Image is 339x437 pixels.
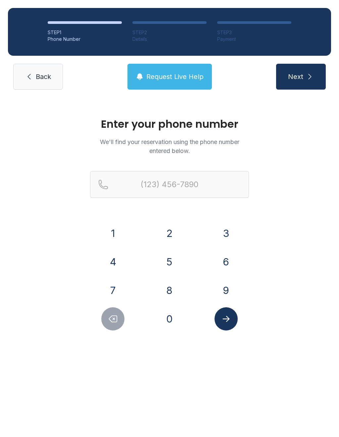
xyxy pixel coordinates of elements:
[158,250,181,273] button: 5
[132,29,207,36] div: STEP 2
[48,36,122,42] div: Phone Number
[90,137,249,155] p: We'll find your reservation using the phone number entered below.
[158,307,181,330] button: 0
[36,72,51,81] span: Back
[146,72,204,81] span: Request Live Help
[215,222,238,245] button: 3
[90,171,249,198] input: Reservation phone number
[215,307,238,330] button: Submit lookup form
[215,250,238,273] button: 6
[215,279,238,302] button: 9
[132,36,207,42] div: Details
[217,29,291,36] div: STEP 3
[158,279,181,302] button: 8
[101,250,124,273] button: 4
[101,307,124,330] button: Delete number
[48,29,122,36] div: STEP 1
[217,36,291,42] div: Payment
[90,119,249,129] h1: Enter your phone number
[101,222,124,245] button: 1
[101,279,124,302] button: 7
[158,222,181,245] button: 2
[288,72,303,81] span: Next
